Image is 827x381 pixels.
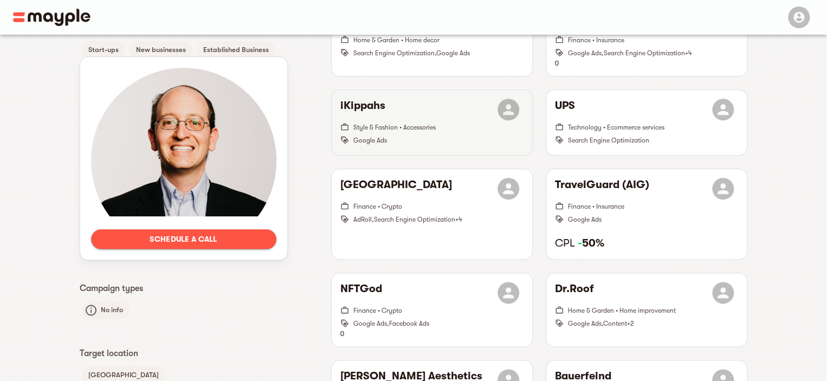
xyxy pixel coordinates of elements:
div: 0 [332,273,532,346]
span: Google Ads , [353,320,389,327]
span: Finance • Insurance [568,203,624,210]
span: Finance • Insurance [568,36,624,44]
span: + 2 [627,320,634,327]
span: + 4 [455,216,462,223]
button: Dr.RoofHome & Garden • Home improvementGoogle Ads,Content+2 [546,273,747,346]
h6: NFTGod [340,282,382,303]
span: Google Ads [568,216,602,223]
span: AdRoll , [353,216,374,223]
button: iKippahsStyle & Fashion • AccessoriesGoogle Ads [332,90,532,155]
span: Google Ads [353,137,387,144]
span: Google Ads , [568,49,604,57]
span: Search Engine Optimization [374,216,455,223]
button: Schedule a call [91,229,276,249]
h6: Dr.Roof [555,282,594,303]
button: [GEOGRAPHIC_DATA]Finance • CryptoAdRoll,Search Engine Optimization+4 [332,169,532,259]
h6: iKippahs [340,99,385,120]
span: Google Ads [436,49,470,57]
span: No info [94,303,130,317]
span: Finance • Crypto [353,307,402,314]
span: Google Ads , [568,320,603,327]
span: Search Engine Optimization , [353,49,436,57]
span: Search Engine Optimization [568,137,649,144]
h6: TravelGuard (AIG) [555,178,649,199]
button: UPSTechnology • Ecommerce servicesSearch Engine Optimization [546,90,747,155]
span: Established Business [197,43,275,56]
button: TravelGuard (AIG)Finance • InsuranceGoogle AdsCPL -50% [546,169,747,259]
span: Facebook Ads [389,320,429,327]
p: Campaign types [80,282,288,295]
span: + 4 [685,49,692,57]
span: New businesses [130,43,192,56]
span: Technology • Ecommerce services [568,124,664,131]
p: Target location [80,347,288,360]
span: Style & Fashion • Accessories [353,124,436,131]
h6: UPS [555,99,575,120]
span: - [578,237,582,249]
div: 0 [546,3,747,76]
button: NFTGodFinance • CryptoGoogle Ads,Facebook Ads0 [332,273,532,346]
button: [DOMAIN_NAME]Home & Garden • Home decorSearch Engine Optimization,Google Ads [332,3,532,76]
button: Assurance AmericaFinance • InsuranceGoogle Ads,Search Engine Optimization+40 [546,3,747,76]
span: Start-ups [82,43,125,56]
h6: CPL [555,236,738,250]
span: Finance • Crypto [353,203,402,210]
span: Home & Garden • Home improvement [568,307,676,314]
span: Menu [781,12,814,21]
h6: [GEOGRAPHIC_DATA] [340,178,452,199]
span: Schedule a call [100,233,268,246]
span: Search Engine Optimization [604,49,685,57]
strong: 50% [578,237,604,249]
span: Content [603,320,627,327]
img: Main logo [13,9,91,26]
span: Home & Garden • Home decor [353,36,440,44]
